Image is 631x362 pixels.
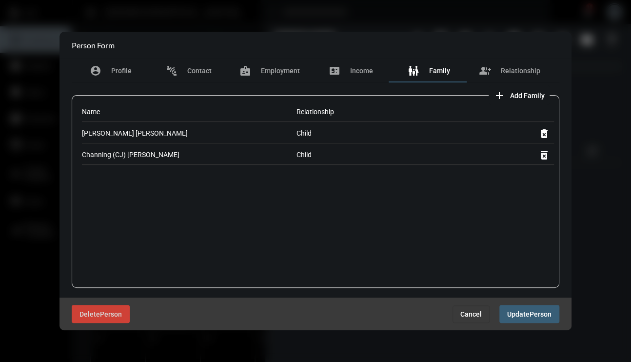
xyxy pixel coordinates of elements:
[296,123,425,143] div: Child
[489,85,550,105] button: add family
[296,107,425,117] p: Relationship
[261,67,300,75] span: Employment
[329,65,340,77] mat-icon: price_change
[493,90,505,101] mat-icon: add
[534,123,554,143] button: remove family member
[72,305,130,323] button: DeletePerson
[90,65,101,77] mat-icon: account_circle
[111,67,132,75] span: Profile
[296,145,425,164] div: Child
[408,65,419,77] mat-icon: family_restroom
[82,107,296,117] p: Name
[538,149,550,161] mat-icon: Remove
[82,123,296,143] div: [PERSON_NAME] [PERSON_NAME]
[479,65,491,77] mat-icon: group_add
[460,310,482,318] span: Cancel
[530,310,552,318] span: Person
[187,67,212,75] span: Contact
[507,310,530,318] span: Update
[82,145,296,164] div: Channing (CJ) [PERSON_NAME]
[501,67,540,75] span: Relationship
[350,67,373,75] span: Income
[72,40,115,50] h2: Person Form
[239,65,251,77] mat-icon: badge
[499,305,559,323] button: UpdatePerson
[166,65,177,77] mat-icon: connect_without_contact
[510,92,545,100] span: Add Family
[534,145,554,164] button: remove family member
[429,67,450,75] span: Family
[538,128,550,140] mat-icon: Remove
[453,305,490,323] button: Cancel
[100,310,122,318] span: Person
[79,310,100,318] span: Delete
